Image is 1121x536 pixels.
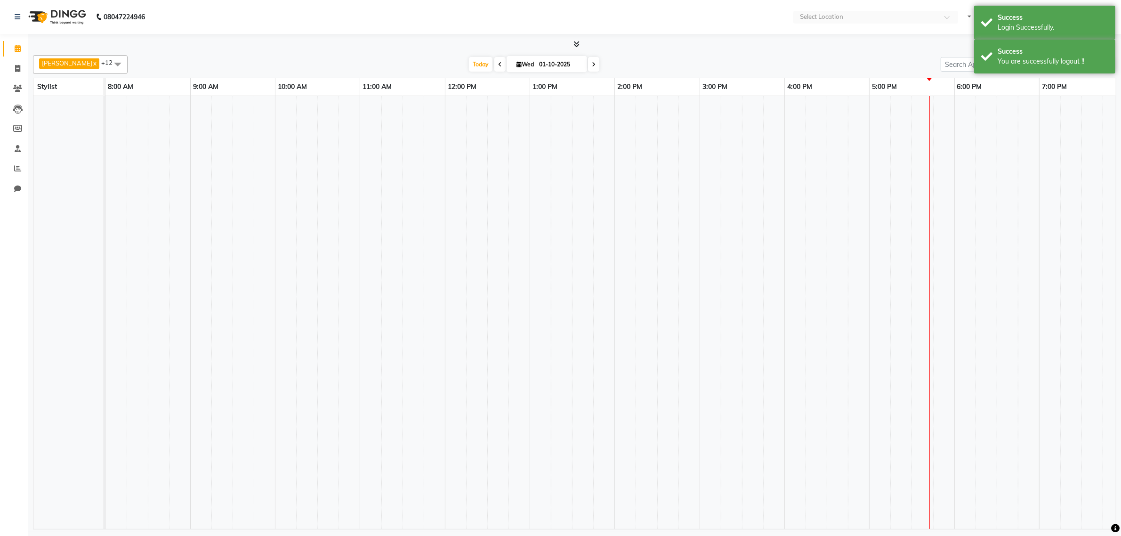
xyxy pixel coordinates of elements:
img: logo [24,4,89,30]
a: 7:00 PM [1040,80,1069,94]
div: Select Location [800,12,843,22]
input: 2025-10-01 [536,57,583,72]
a: 1:00 PM [530,80,560,94]
a: 6:00 PM [955,80,984,94]
a: 4:00 PM [785,80,815,94]
a: 5:00 PM [870,80,899,94]
a: 10:00 AM [275,80,309,94]
input: Search Appointment [941,57,1023,72]
a: 11:00 AM [360,80,394,94]
span: [PERSON_NAME] [42,59,92,67]
a: 3:00 PM [700,80,730,94]
span: Stylist [37,82,57,91]
b: 08047224946 [104,4,145,30]
div: Success [998,13,1108,23]
a: 12:00 PM [445,80,479,94]
a: 9:00 AM [191,80,221,94]
a: 2:00 PM [615,80,645,94]
span: Today [469,57,492,72]
div: You are successfully logout !! [998,57,1108,66]
a: 8:00 AM [105,80,136,94]
div: Success [998,47,1108,57]
span: Wed [514,61,536,68]
div: Login Successfully. [998,23,1108,32]
span: +12 [101,59,120,66]
a: x [92,59,97,67]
